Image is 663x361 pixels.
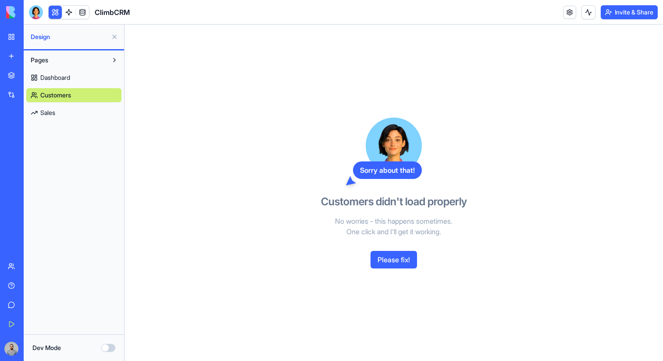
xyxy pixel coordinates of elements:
[26,88,121,102] a: Customers
[40,91,71,100] span: Customers
[32,343,61,352] label: Dev Mode
[40,73,70,82] span: Dashboard
[95,7,130,18] span: ClimbCRM
[26,71,121,85] a: Dashboard
[26,53,107,67] button: Pages
[353,161,422,179] div: Sorry about that!
[31,32,107,41] span: Design
[6,6,61,18] img: logo
[293,216,495,237] p: No worries - this happens sometimes. One click and I'll get it working.
[40,108,55,117] span: Sales
[4,342,18,356] img: image_123650291_bsq8ao.jpg
[321,195,467,209] h3: Customers didn't load properly
[26,106,121,120] a: Sales
[601,5,658,19] button: Invite & Share
[371,251,417,268] button: Please fix!
[31,56,48,64] span: Pages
